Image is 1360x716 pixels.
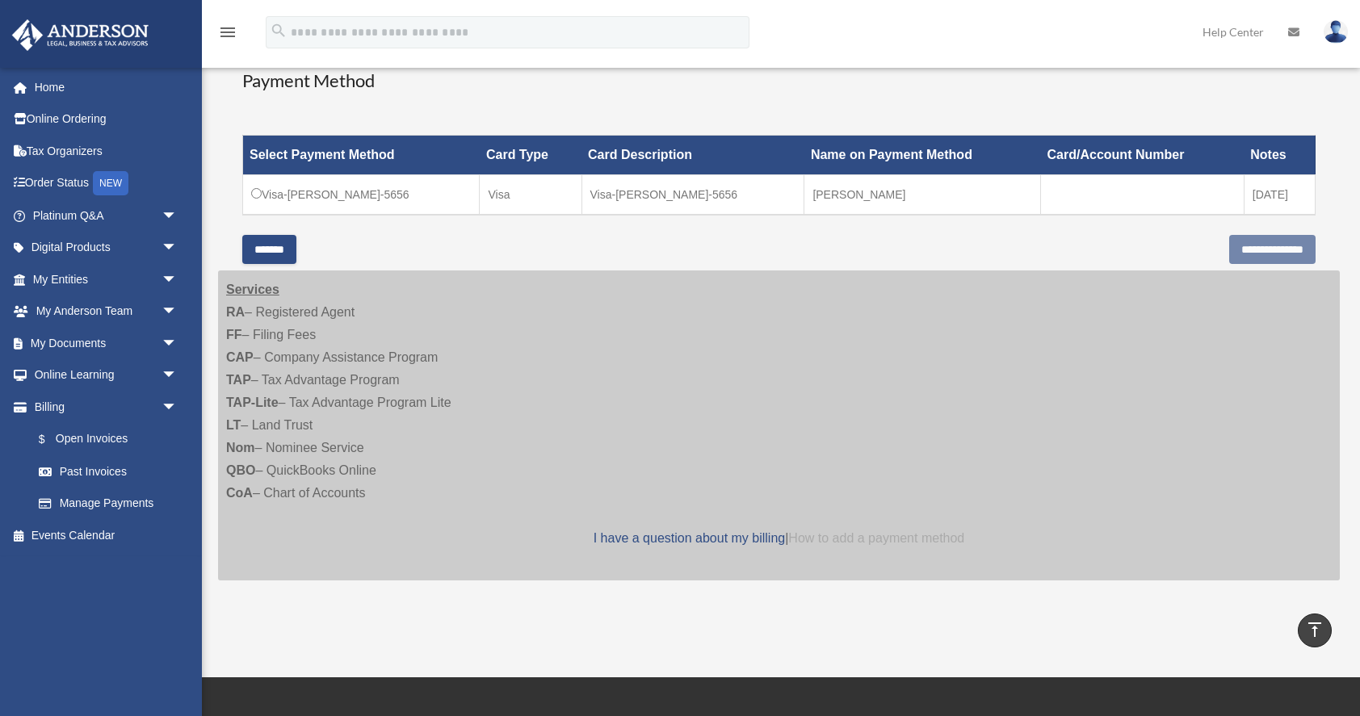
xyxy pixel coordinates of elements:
span: arrow_drop_down [162,232,194,265]
i: search [270,22,288,40]
h3: Payment Method [242,69,1316,94]
td: Visa [480,175,581,216]
a: My Anderson Teamarrow_drop_down [11,295,202,328]
a: menu [218,28,237,42]
a: Online Learningarrow_drop_down [11,359,202,391]
td: [PERSON_NAME] [804,175,1041,216]
strong: CoA [226,486,253,500]
a: Home [11,71,202,103]
a: Past Invoices [23,455,194,488]
a: Tax Organizers [11,135,202,167]
th: Card/Account Number [1041,136,1245,175]
th: Select Payment Method [243,136,480,175]
a: Digital Productsarrow_drop_down [11,232,202,264]
td: [DATE] [1244,175,1315,216]
th: Name on Payment Method [804,136,1041,175]
strong: QBO [226,463,255,477]
a: Order StatusNEW [11,167,202,200]
strong: RA [226,305,245,319]
strong: Services [226,283,279,296]
strong: CAP [226,350,254,364]
span: arrow_drop_down [162,391,194,424]
td: Visa-[PERSON_NAME]-5656 [243,175,480,216]
span: arrow_drop_down [162,295,194,329]
i: vertical_align_top [1305,620,1324,639]
strong: TAP-Lite [226,396,279,409]
a: I have a question about my billing [594,531,785,545]
a: My Documentsarrow_drop_down [11,327,202,359]
th: Card Type [480,136,581,175]
th: Card Description [581,136,804,175]
p: | [226,527,1332,550]
span: arrow_drop_down [162,359,194,392]
a: My Entitiesarrow_drop_down [11,263,202,295]
a: $Open Invoices [23,423,186,456]
i: menu [218,23,237,42]
th: Notes [1244,136,1315,175]
a: Events Calendar [11,519,202,551]
div: – Registered Agent – Filing Fees – Company Assistance Program – Tax Advantage Program – Tax Advan... [218,270,1340,580]
a: Billingarrow_drop_down [11,391,194,423]
span: arrow_drop_down [162,199,194,232]
a: Online Ordering [11,103,202,136]
img: User Pic [1324,20,1348,44]
span: arrow_drop_down [162,327,194,360]
td: Visa-[PERSON_NAME]-5656 [581,175,804,216]
strong: FF [226,328,242,341]
img: Anderson Advisors Platinum Portal [7,19,153,51]
a: Manage Payments [23,488,194,520]
a: Platinum Q&Aarrow_drop_down [11,199,202,232]
a: vertical_align_top [1298,613,1332,647]
strong: LT [226,418,241,432]
span: arrow_drop_down [162,263,194,296]
span: $ [48,429,56,450]
a: How to add a payment method [788,531,964,545]
strong: TAP [226,373,251,387]
strong: Nom [226,441,255,454]
div: NEW [93,171,128,195]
